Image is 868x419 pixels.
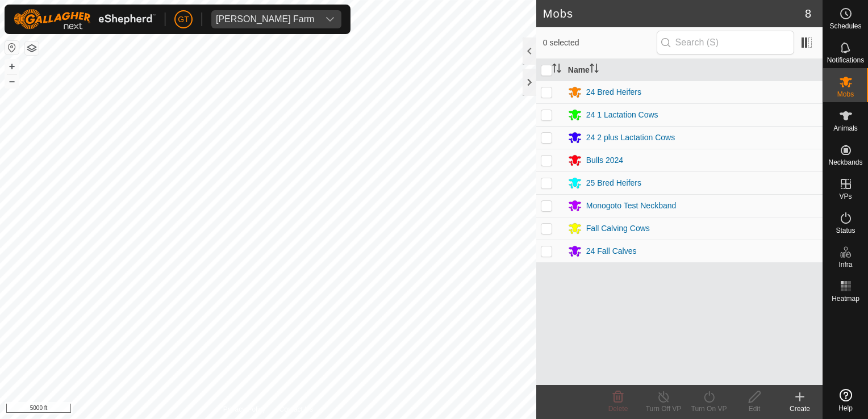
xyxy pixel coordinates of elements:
h2: Mobs [543,7,805,20]
a: Help [823,384,868,416]
div: Turn On VP [686,404,732,414]
span: Notifications [827,57,864,64]
a: Privacy Policy [223,404,266,414]
span: 8 [805,5,811,22]
span: Delete [608,405,628,413]
div: 24 Fall Calves [586,245,637,257]
span: GT [178,14,189,26]
div: [PERSON_NAME] Farm [216,15,314,24]
p-sorticon: Activate to sort [590,65,599,74]
span: Neckbands [828,159,862,166]
div: Turn Off VP [641,404,686,414]
span: Infra [838,261,852,268]
span: Thoren Farm [211,10,319,28]
div: 25 Bred Heifers [586,177,641,189]
input: Search (S) [657,31,794,55]
div: dropdown trigger [319,10,341,28]
span: 0 selected [543,37,657,49]
a: Contact Us [279,404,313,414]
span: VPs [839,193,852,200]
div: Monogoto Test Neckband [586,200,677,212]
div: 24 1 Lactation Cows [586,109,658,121]
div: 24 Bred Heifers [586,86,641,98]
div: Create [777,404,823,414]
span: Status [836,227,855,234]
span: Schedules [829,23,861,30]
p-sorticon: Activate to sort [552,65,561,74]
div: Fall Calving Cows [586,223,650,234]
div: Edit [732,404,777,414]
button: Map Layers [25,41,39,55]
span: Animals [833,125,858,132]
span: Help [838,405,853,412]
button: + [5,60,19,73]
th: Name [564,59,823,81]
span: Heatmap [832,295,859,302]
div: 24 2 plus Lactation Cows [586,132,675,144]
img: Gallagher Logo [14,9,156,30]
div: Bulls 2024 [586,154,623,166]
span: Mobs [837,91,854,98]
button: – [5,74,19,88]
button: Reset Map [5,41,19,55]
